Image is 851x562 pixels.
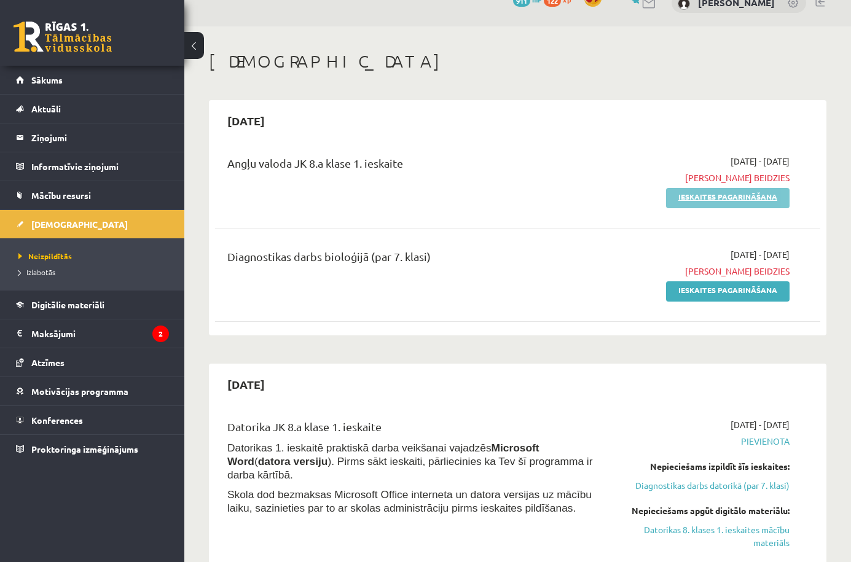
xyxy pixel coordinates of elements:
[227,488,592,514] span: Skola dod bezmaksas Microsoft Office interneta un datora versijas uz mācību laiku, sazinieties pa...
[14,21,112,52] a: Rīgas 1. Tālmācības vidusskola
[18,267,55,277] span: Izlabotās
[31,152,169,181] legend: Informatīvie ziņojumi
[731,418,790,431] span: [DATE] - [DATE]
[16,181,169,209] a: Mācību resursi
[31,190,91,201] span: Mācību resursi
[614,479,790,492] a: Diagnostikas darbs datorikā (par 7. klasi)
[215,370,277,399] h2: [DATE]
[31,219,128,230] span: [DEMOGRAPHIC_DATA]
[258,455,328,467] b: datora versiju
[666,188,790,208] a: Ieskaites pagarināšana
[18,251,172,262] a: Neizpildītās
[227,418,596,441] div: Datorika JK 8.a klase 1. ieskaite
[666,281,790,302] a: Ieskaites pagarināšana
[16,210,169,238] a: [DEMOGRAPHIC_DATA]
[16,66,169,94] a: Sākums
[614,523,790,549] a: Datorikas 8. klases 1. ieskaites mācību materiāls
[16,123,169,152] a: Ziņojumi
[614,171,790,184] span: [PERSON_NAME] beidzies
[31,357,65,368] span: Atzīmes
[227,248,596,271] div: Diagnostikas darbs bioloģijā (par 7. klasi)
[152,326,169,342] i: 2
[215,106,277,135] h2: [DATE]
[731,248,790,261] span: [DATE] - [DATE]
[16,377,169,405] a: Motivācijas programma
[31,74,63,85] span: Sākums
[31,415,83,426] span: Konferences
[731,155,790,168] span: [DATE] - [DATE]
[16,348,169,377] a: Atzīmes
[18,251,72,261] span: Neizpildītās
[16,291,169,319] a: Digitālie materiāli
[16,95,169,123] a: Aktuāli
[16,152,169,181] a: Informatīvie ziņojumi
[614,435,790,448] span: Pievienota
[31,299,104,310] span: Digitālie materiāli
[31,386,128,397] span: Motivācijas programma
[31,103,61,114] span: Aktuāli
[31,319,169,348] legend: Maksājumi
[614,504,790,517] div: Nepieciešams apgūt digitālo materiālu:
[209,51,826,72] h1: [DEMOGRAPHIC_DATA]
[614,265,790,278] span: [PERSON_NAME] beidzies
[227,155,596,178] div: Angļu valoda JK 8.a klase 1. ieskaite
[16,435,169,463] a: Proktoringa izmēģinājums
[16,406,169,434] a: Konferences
[18,267,172,278] a: Izlabotās
[31,123,169,152] legend: Ziņojumi
[16,319,169,348] a: Maksājumi2
[31,443,138,455] span: Proktoringa izmēģinājums
[227,442,539,467] b: Microsoft Word
[227,442,592,481] span: Datorikas 1. ieskaitē praktiskā darba veikšanai vajadzēs ( ). Pirms sākt ieskaiti, pārliecinies k...
[614,460,790,473] div: Nepieciešams izpildīt šīs ieskaites:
